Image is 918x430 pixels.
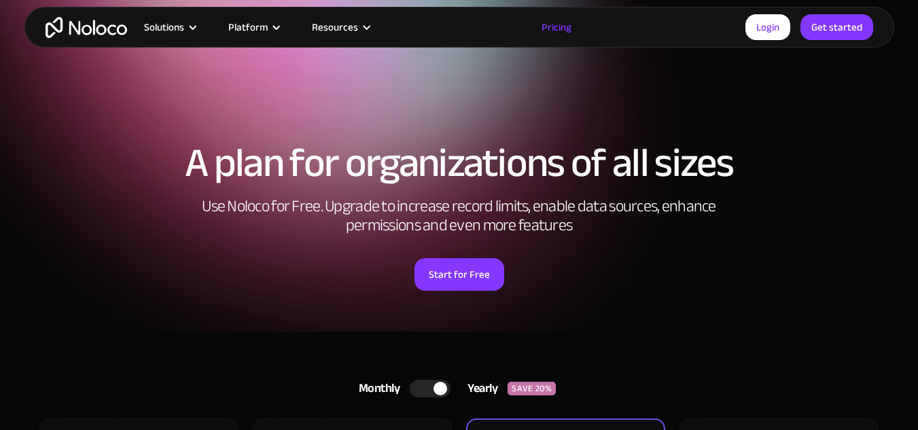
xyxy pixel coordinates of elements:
[745,14,790,40] a: Login
[295,18,385,36] div: Resources
[46,17,127,38] a: home
[525,18,588,36] a: Pricing
[342,378,410,399] div: Monthly
[451,378,508,399] div: Yearly
[188,197,731,235] h2: Use Noloco for Free. Upgrade to increase record limits, enable data sources, enhance permissions ...
[228,18,268,36] div: Platform
[127,18,211,36] div: Solutions
[144,18,184,36] div: Solutions
[414,258,504,291] a: Start for Free
[508,382,556,395] div: SAVE 20%
[38,143,881,183] h1: A plan for organizations of all sizes
[211,18,295,36] div: Platform
[312,18,358,36] div: Resources
[800,14,873,40] a: Get started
